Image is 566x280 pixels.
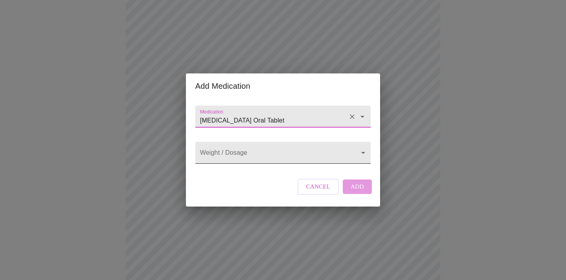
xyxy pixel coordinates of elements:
[195,80,371,92] h2: Add Medication
[347,111,358,122] button: Clear
[298,179,339,194] button: Cancel
[195,142,371,164] div: ​
[357,111,368,122] button: Open
[306,181,331,192] span: Cancel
